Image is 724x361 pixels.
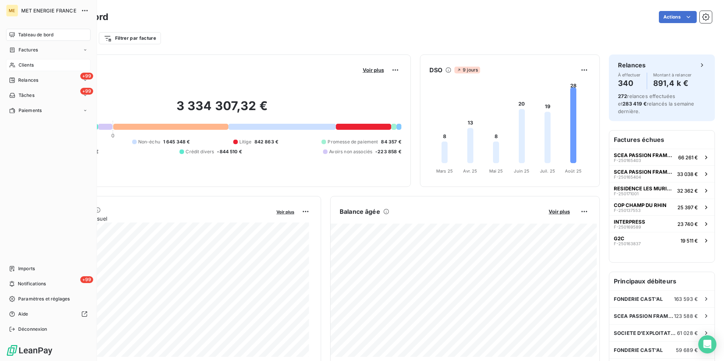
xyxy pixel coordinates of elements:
[18,265,35,272] span: Imports
[623,101,646,107] span: 283 419 €
[18,296,70,302] span: Paramètres et réglages
[19,62,34,68] span: Clients
[186,148,214,155] span: Crédit divers
[614,191,638,196] span: F-250171001
[6,263,90,275] a: Imports
[436,168,453,174] tspan: Mars 25
[239,138,251,145] span: Litige
[618,93,694,114] span: relances effectuées et relancés la semaine dernière.
[340,207,380,216] h6: Balance âgée
[80,276,93,283] span: +99
[463,168,477,174] tspan: Avr. 25
[614,313,674,319] span: SCEA PASSION FRAMBOISES
[454,67,480,73] span: 9 jours
[18,77,38,84] span: Relances
[19,92,34,99] span: Tâches
[6,44,90,56] a: Factures
[618,73,641,77] span: À effectuer
[111,132,114,138] span: 0
[6,104,90,117] a: Paiements
[217,148,242,155] span: -844 510 €
[678,154,698,160] span: 66 261 €
[614,219,645,225] span: INTERPRESS
[614,202,666,208] span: COP CHAMP DU RHIN
[21,8,76,14] span: MET ENERGIE FRANCE
[6,74,90,86] a: +99Relances
[6,344,53,356] img: Logo LeanPay
[565,168,582,174] tspan: Août 25
[614,241,641,246] span: F-250163837
[363,67,384,73] span: Voir plus
[18,311,28,317] span: Aide
[6,308,90,320] a: Aide
[254,138,278,145] span: 842 863 €
[674,313,698,319] span: 123 588 €
[19,47,38,53] span: Factures
[609,232,715,249] button: G2CF-25016383719 511 €
[614,347,663,353] span: FONDERIE CAST'AL
[18,280,46,287] span: Notifications
[381,138,401,145] span: 84 357 €
[614,225,641,229] span: F-250169589
[375,148,401,155] span: -223 858 €
[276,209,294,215] span: Voir plus
[6,89,90,101] a: +99Tâches
[43,98,401,121] h2: 3 334 307,32 €
[609,215,715,232] button: INTERPRESSF-25016958923 740 €
[6,29,90,41] a: Tableau de bord
[614,330,677,336] span: SOCIETE D'EXPLOITATION DES MARCHES COMMUNAUX
[489,168,503,174] tspan: Mai 25
[609,272,715,290] h6: Principaux débiteurs
[677,171,698,177] span: 33 038 €
[546,208,572,215] button: Voir plus
[674,296,698,302] span: 163 593 €
[549,209,570,215] span: Voir plus
[429,65,442,75] h6: DSO
[676,347,698,353] span: 59 689 €
[614,235,624,241] span: G2C
[19,107,42,114] span: Paiements
[614,296,663,302] span: FONDERIE CAST'AL
[329,148,372,155] span: Avoirs non associés
[614,208,641,213] span: F-250137553
[618,93,627,99] span: 272
[653,73,692,77] span: Montant à relancer
[6,293,90,305] a: Paramètres et réglages
[614,158,641,163] span: F-250165403
[653,77,692,89] h4: 891,4 k €
[18,31,53,38] span: Tableau de bord
[540,168,555,174] tspan: Juil. 25
[677,188,698,194] span: 32 362 €
[163,138,190,145] span: 1 645 348 €
[138,138,160,145] span: Non-échu
[677,221,698,227] span: 23 740 €
[6,5,18,17] div: ME
[18,326,47,333] span: Déconnexion
[99,32,161,44] button: Filtrer par facture
[609,182,715,199] button: RESIDENCE LES MURIERSF-25017100132 362 €
[274,208,296,215] button: Voir plus
[609,199,715,215] button: COP CHAMP DU RHINF-25013755325 397 €
[43,215,271,223] span: Chiffre d'affaires mensuel
[614,169,674,175] span: SCEA PASSION FRAMBOISES
[677,330,698,336] span: 61 028 €
[609,165,715,182] button: SCEA PASSION FRAMBOISESF-25016540433 038 €
[80,88,93,95] span: +99
[618,61,646,70] h6: Relances
[677,204,698,210] span: 25 397 €
[609,149,715,165] button: SCEA PASSION FRAMBOISESF-25016540366 261 €
[6,59,90,71] a: Clients
[360,67,386,73] button: Voir plus
[80,73,93,79] span: +99
[614,175,641,179] span: F-250165404
[680,238,698,244] span: 19 511 €
[609,131,715,149] h6: Factures échues
[514,168,529,174] tspan: Juin 25
[614,152,675,158] span: SCEA PASSION FRAMBOISES
[659,11,697,23] button: Actions
[328,138,378,145] span: Promesse de paiement
[698,335,716,353] div: Open Intercom Messenger
[614,185,674,191] span: RESIDENCE LES MURIERS
[618,77,641,89] h4: 340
